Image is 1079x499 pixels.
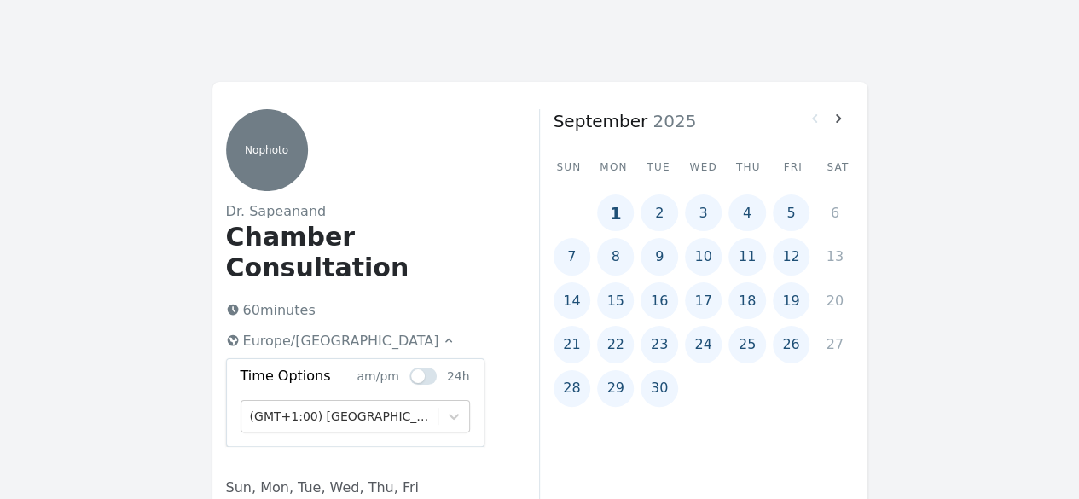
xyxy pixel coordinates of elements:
[777,160,809,174] div: Fri
[226,478,512,498] p: Sun, Mon, Tue, Wed, Thu, Fri
[816,282,853,319] button: 20
[685,194,722,231] button: 3
[641,326,677,363] button: 23
[554,282,590,319] button: 14
[647,111,696,131] span: 2025
[728,238,765,275] button: 11
[685,238,722,275] button: 10
[685,326,722,363] button: 24
[687,160,719,174] div: Wed
[641,238,677,275] button: 9
[773,194,809,231] button: 5
[816,326,853,363] button: 27
[641,370,677,407] button: 30
[554,238,590,275] button: 7
[554,370,590,407] button: 28
[641,282,677,319] button: 16
[816,194,853,231] button: 6
[357,369,398,383] span: am/pm
[728,282,765,319] button: 18
[773,238,809,275] button: 12
[241,366,356,386] div: Time Options
[597,238,634,275] button: 8
[597,326,634,363] button: 22
[773,282,809,319] button: 19
[728,194,765,231] button: 4
[733,160,764,174] div: Thu
[447,369,470,383] span: 24h
[226,143,308,157] p: No photo
[643,160,675,174] div: Tue
[554,326,590,363] button: 21
[598,160,629,174] div: Mon
[226,201,512,222] h2: Dr. Sapeanand
[597,194,634,231] button: 1
[597,282,634,319] button: 15
[219,328,463,355] button: Europe/[GEOGRAPHIC_DATA]
[554,160,585,174] div: Sun
[226,222,512,283] h1: Chamber Consultation
[597,370,634,407] button: 29
[685,282,722,319] button: 17
[641,194,677,231] button: 2
[822,160,854,174] div: Sat
[554,111,648,131] strong: September
[728,326,765,363] button: 25
[816,238,853,275] button: 13
[773,326,809,363] button: 26
[219,297,512,324] p: 60 minutes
